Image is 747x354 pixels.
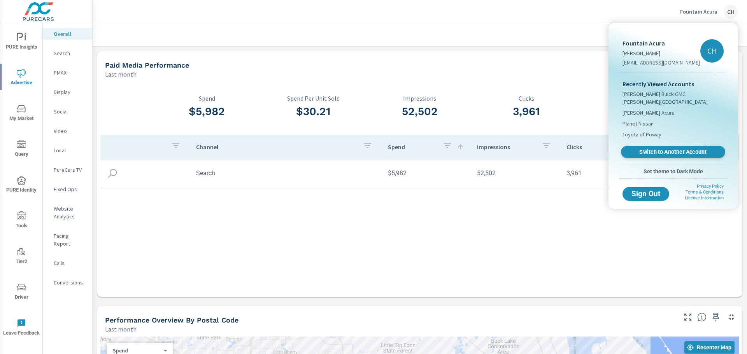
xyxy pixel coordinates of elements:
a: License Information [685,195,724,201]
span: Switch to Another Account [625,148,721,156]
div: CH [700,39,724,63]
a: Terms & Conditions [686,190,724,195]
button: Sign Out [622,187,669,201]
a: Switch to Another Account [621,146,725,158]
p: Fountain Acura [622,38,700,48]
p: Recently Viewed Accounts [622,79,724,89]
p: [PERSON_NAME] [622,49,700,57]
p: [EMAIL_ADDRESS][DOMAIN_NAME] [622,59,700,66]
span: Sign Out [629,190,663,197]
span: Set theme to Dark Mode [622,168,724,175]
a: Privacy Policy [697,184,724,189]
span: Toyota of Poway [622,131,661,138]
span: [PERSON_NAME] Buick GMC [PERSON_NAME][GEOGRAPHIC_DATA] [622,90,724,106]
button: Set theme to Dark Mode [619,164,727,178]
span: [PERSON_NAME] Acura [622,109,675,117]
span: Planet Nissan [622,120,654,127]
